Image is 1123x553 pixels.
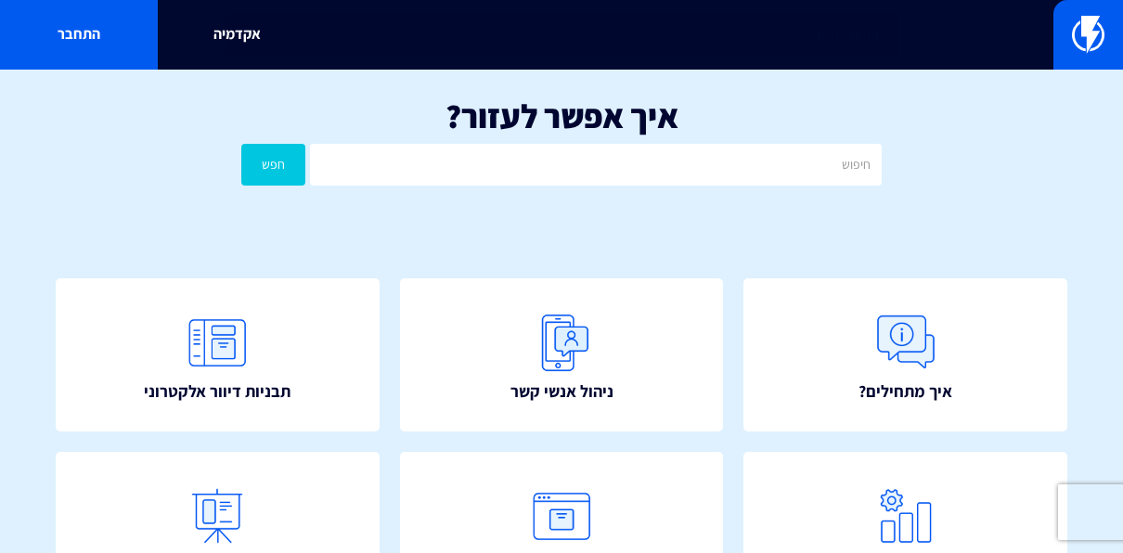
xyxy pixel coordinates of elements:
a: איך מתחילים? [743,278,1067,431]
span: איך מתחילים? [858,379,952,404]
a: תבניות דיוור אלקטרוני [56,278,380,431]
h1: איך אפשר לעזור? [28,97,1095,135]
input: חיפוש [310,144,882,186]
span: תבניות דיוור אלקטרוני [144,379,290,404]
input: חיפוש מהיר... [225,14,898,57]
span: ניהול אנשי קשר [510,379,613,404]
a: ניהול אנשי קשר [400,278,724,431]
button: חפש [241,144,305,186]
